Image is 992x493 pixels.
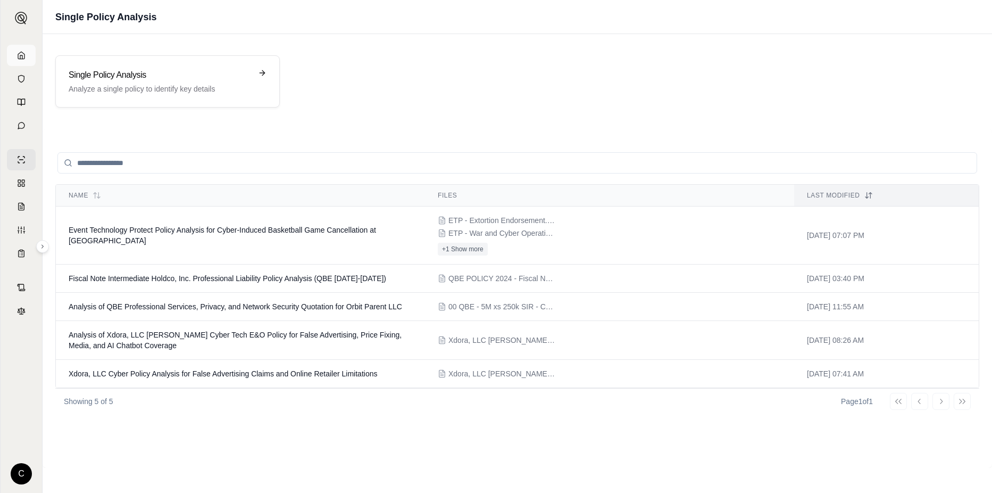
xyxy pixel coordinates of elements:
p: Showing 5 of 5 [64,396,113,407]
span: 00 QBE - 5M xs 250k SIR - CTEO - Orbit Parent LLC - BINDER.pdf [448,301,555,312]
a: Chat [7,115,36,136]
div: Page 1 of 1 [841,396,873,407]
span: Fiscal Note Intermediate Holdco, Inc. Professional Liability Policy Analysis (QBE 2024-2025) [69,274,386,283]
button: +1 Show more [438,243,488,256]
span: Analysis of QBE Professional Services, Privacy, and Network Security Quotation for Orbit Parent LLC [69,302,402,311]
a: Legal Search Engine [7,300,36,322]
span: ETP - War and Cyber Operation Exclusion Endt.pdf [448,228,555,239]
div: Name [69,191,412,200]
a: Contract Analysis [7,277,36,298]
button: Expand sidebar [11,7,32,29]
div: Last modified [807,191,966,200]
span: Xdora, LLC Beazley Breach Response Policy W2C4CA240501 23-Aug-2024.pdf [448,368,555,379]
span: QBE POLICY 2024 - Fiscal Note Intermediate Holdco, Inc..pdf [448,273,555,284]
div: C [11,463,32,484]
span: Analysis of Xdora, LLC Beazley Cyber Tech E&O Policy for False Advertising, Price Fixing, Media, ... [69,331,402,350]
a: Prompt Library [7,92,36,113]
a: Coverage Table [7,243,36,264]
th: Files [425,185,794,207]
button: Expand sidebar [36,240,49,253]
a: Custom Report [7,219,36,241]
a: Claim Coverage [7,196,36,217]
p: Analyze a single policy to identify key details [69,84,252,94]
span: ETP - Extortion Endorsement.pdf [448,215,555,226]
img: Expand sidebar [15,12,28,24]
span: Xdora, LLC Cyber Policy Analysis for False Advertising Claims and Online Retailer Limitations [69,369,377,378]
h3: Single Policy Analysis [69,69,252,81]
a: Documents Vault [7,68,36,89]
td: [DATE] 03:40 PM [794,265,979,293]
td: [DATE] 07:41 AM [794,360,979,388]
h1: Single Policy Analysis [55,10,156,24]
td: [DATE] 08:26 AM [794,321,979,360]
a: Single Policy [7,149,36,170]
a: Policy Comparisons [7,172,36,194]
span: Xdora, LLC Beazley Breach Response Policy W2C4CA240501 23-Aug-2024.pdf [448,335,555,346]
a: Home [7,45,36,66]
td: [DATE] 07:07 PM [794,207,979,265]
span: Event Technology Protect Policy Analysis for Cyber-Induced Basketball Game Cancellation at Sports... [69,226,376,245]
td: [DATE] 11:55 AM [794,293,979,321]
